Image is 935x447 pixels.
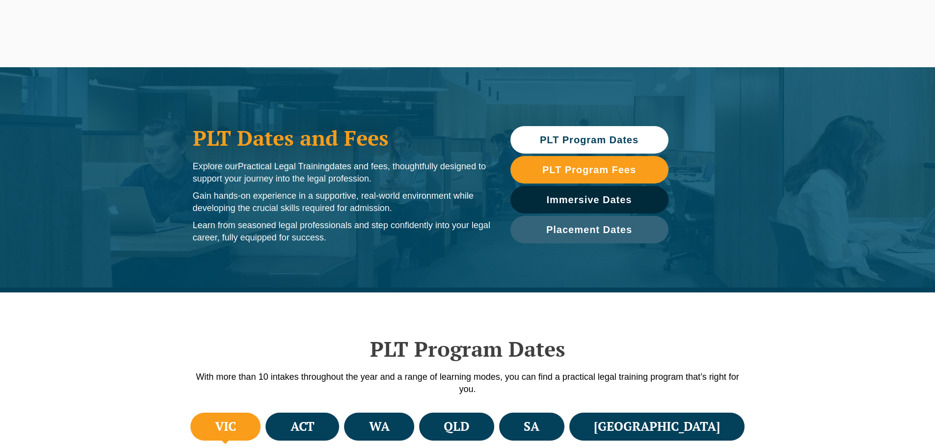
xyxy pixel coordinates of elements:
a: Placement Dates [510,216,668,243]
span: PLT Program Fees [542,165,636,175]
p: Explore our dates and fees, thoughtfully designed to support your journey into the legal profession. [193,160,491,185]
h4: WA [369,419,390,435]
span: Placement Dates [546,225,632,235]
h4: QLD [444,419,469,435]
span: Immersive Dates [547,195,632,205]
p: Learn from seasoned legal professionals and step confidently into your legal career, fully equipp... [193,219,491,244]
span: PLT Program Dates [540,135,639,145]
a: Immersive Dates [510,186,668,213]
h4: SA [524,419,539,435]
h1: PLT Dates and Fees [193,126,491,150]
p: Gain hands-on experience in a supportive, real-world environment while developing the crucial ski... [193,190,491,214]
a: PLT Program Dates [510,126,668,154]
span: Practical Legal Training [238,161,330,171]
h4: VIC [215,419,236,435]
h2: PLT Program Dates [188,337,748,361]
a: PLT Program Fees [510,156,668,184]
p: With more than 10 intakes throughout the year and a range of learning modes, you can find a pract... [188,371,748,395]
h4: ACT [291,419,315,435]
h4: [GEOGRAPHIC_DATA] [594,419,720,435]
